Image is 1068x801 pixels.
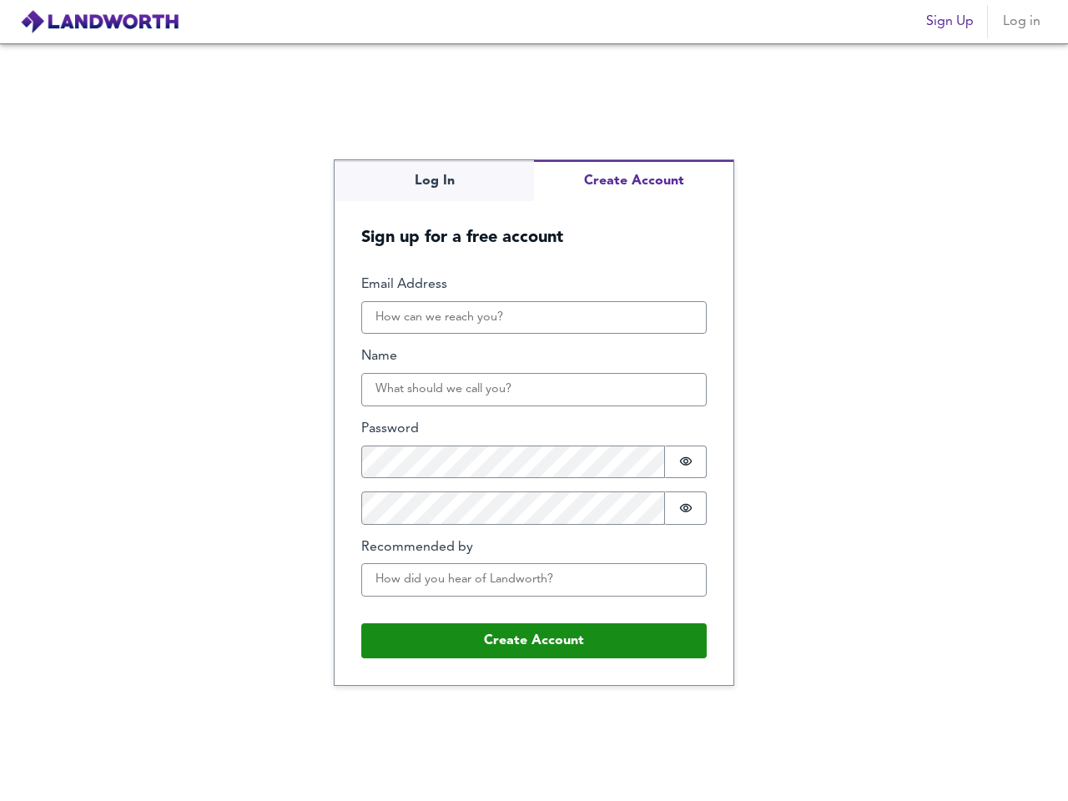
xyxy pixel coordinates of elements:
[926,10,974,33] span: Sign Up
[335,201,733,249] h5: Sign up for a free account
[361,420,707,439] label: Password
[361,623,707,658] button: Create Account
[361,347,707,366] label: Name
[335,160,534,201] button: Log In
[20,9,179,34] img: logo
[361,563,707,597] input: How did you hear of Landworth?
[1001,10,1041,33] span: Log in
[665,491,707,525] button: Show password
[361,301,707,335] input: How can we reach you?
[919,5,980,38] button: Sign Up
[995,5,1048,38] button: Log in
[534,160,733,201] button: Create Account
[665,446,707,479] button: Show password
[361,373,707,406] input: What should we call you?
[361,538,707,557] label: Recommended by
[361,275,707,295] label: Email Address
